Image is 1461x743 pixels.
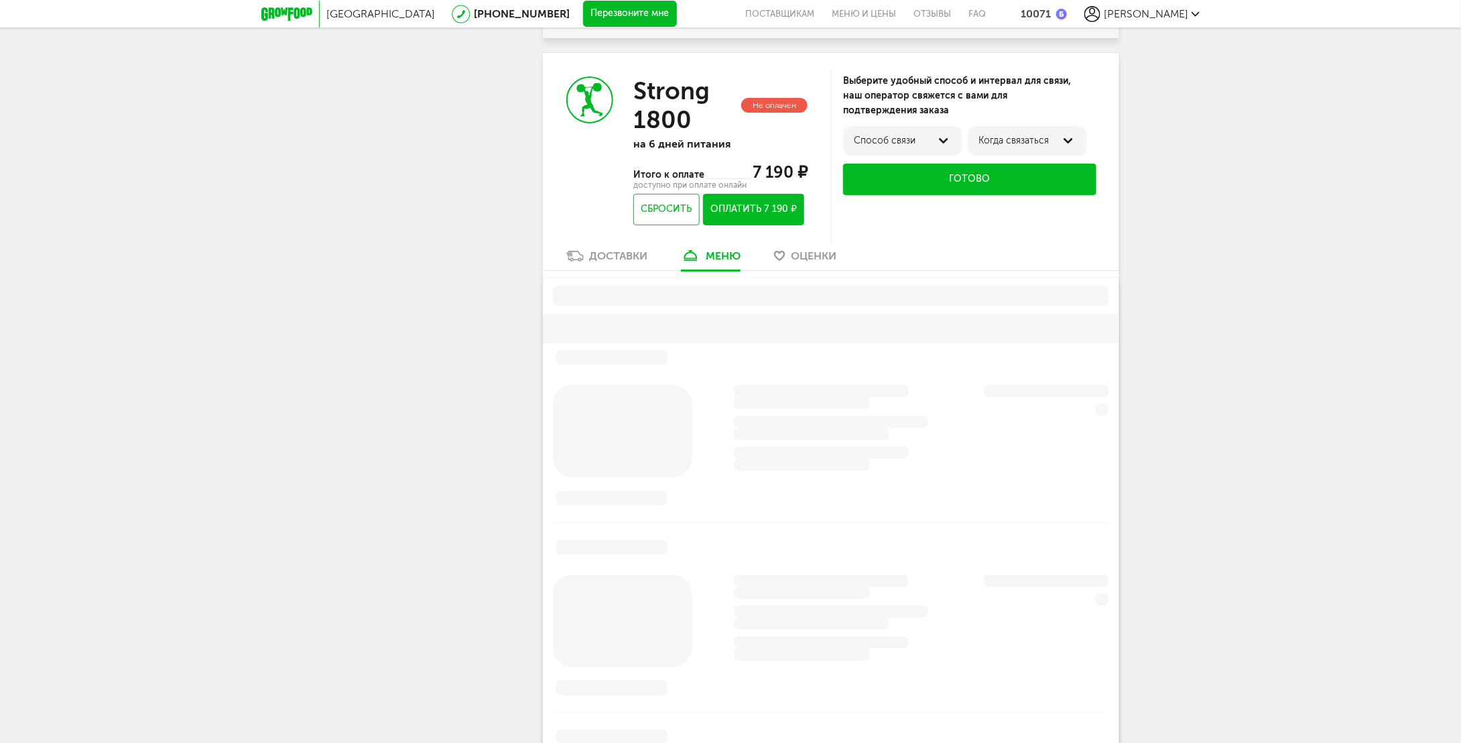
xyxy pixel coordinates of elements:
[703,194,804,225] button: Оплатить 7 190 ₽
[843,74,1096,118] div: Выберите удобный способ и интервал для связи, наш оператор свяжется с вами для подтверждения заказа
[978,135,1076,146] div: Когда связаться
[583,1,677,27] button: Перезвоните мне
[1104,7,1188,20] span: [PERSON_NAME]
[474,7,570,20] a: [PHONE_NUMBER]
[753,162,808,182] span: 7 190 ₽
[633,182,808,188] div: доступно при оплате онлайн
[843,164,1096,195] button: Готово
[560,249,654,270] a: Доставки
[741,98,808,113] div: Не оплачен
[767,249,843,270] a: Оценки
[326,7,435,20] span: [GEOGRAPHIC_DATA]
[706,249,741,262] div: меню
[633,76,739,134] h3: Strong 1800
[633,194,700,225] button: Сбросить
[589,249,647,262] div: Доставки
[1056,9,1067,19] img: bonus_b.cdccf46.png
[633,137,808,150] p: на 6 дней питания
[791,249,836,262] span: Оценки
[633,169,706,180] span: Итого к оплате
[854,135,952,146] div: Способ связи
[674,249,747,270] a: меню
[1021,7,1051,20] div: 10071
